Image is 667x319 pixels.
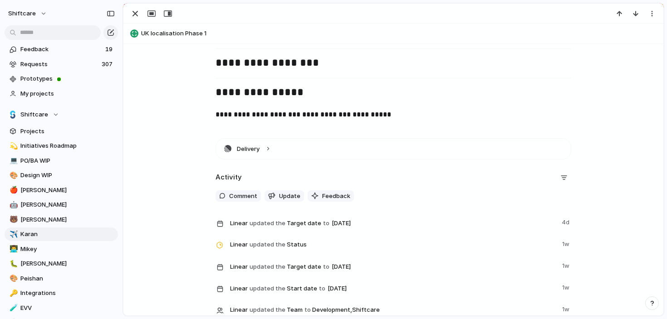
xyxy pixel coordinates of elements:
[8,141,17,150] button: 💫
[10,259,16,269] div: 🐛
[5,184,118,197] a: 🍎[PERSON_NAME]
[20,141,115,150] span: Initiatives Roadmap
[20,89,115,98] span: My projects
[5,213,118,227] a: 🐻[PERSON_NAME]
[8,230,17,239] button: ✈️
[8,156,17,165] button: 💻
[5,72,118,86] a: Prototypes
[8,259,17,268] button: 🐛
[20,45,103,54] span: Feedback
[5,139,118,153] a: 💫Initiatives Roadmap
[8,245,17,254] button: 👨‍💻
[329,218,353,229] span: [DATE]
[10,200,16,210] div: 🤖
[250,262,285,271] span: updated the
[10,273,16,284] div: 🎨
[20,110,48,119] span: Shiftcare
[10,303,16,313] div: 🧪
[229,192,257,201] span: Comment
[308,190,354,202] button: Feedback
[5,198,118,212] div: 🤖[PERSON_NAME]
[10,155,16,166] div: 💻
[265,190,304,202] button: Update
[20,156,115,165] span: PO/BA WIP
[20,200,115,209] span: [PERSON_NAME]
[250,240,285,249] span: updated the
[5,154,118,168] div: 💻PO/BA WIP
[10,288,16,299] div: 🔑
[319,284,325,293] span: to
[5,43,118,56] a: Feedback19
[230,305,248,314] span: Linear
[20,289,115,298] span: Integrations
[230,260,557,273] span: Target date
[10,244,16,254] div: 👨‍💻
[8,9,36,18] span: shiftcare
[250,284,285,293] span: updated the
[20,304,115,313] span: EVV
[230,303,557,316] span: Team
[5,169,118,182] a: 🎨Design WIP
[5,272,118,285] a: 🎨Peishan
[230,238,557,251] span: Status
[141,29,659,38] span: UK localisation Phase 1
[216,190,261,202] button: Comment
[323,262,329,271] span: to
[230,262,248,271] span: Linear
[216,172,242,183] h2: Activity
[562,260,571,271] span: 1w
[322,192,350,201] span: Feedback
[329,261,353,272] span: [DATE]
[128,26,659,41] button: UK localisation Phase 1
[230,219,248,228] span: Linear
[20,127,115,136] span: Projects
[105,45,114,54] span: 19
[5,58,118,71] a: Requests307
[5,257,118,271] a: 🐛[PERSON_NAME]
[8,304,17,313] button: 🧪
[325,283,349,294] span: [DATE]
[102,60,114,69] span: 307
[20,230,115,239] span: Karan
[562,303,571,314] span: 1w
[230,216,556,230] span: Target date
[5,301,118,315] a: 🧪EVV
[250,305,285,314] span: updated the
[216,139,571,159] button: Delivery
[279,192,300,201] span: Update
[5,87,118,101] a: My projects
[312,305,380,314] span: Development , Shiftcare
[8,215,17,224] button: 🐻
[4,6,52,21] button: shiftcare
[5,227,118,241] a: ✈️Karan
[20,245,115,254] span: Mikey
[5,108,118,121] button: Shiftcare
[250,219,285,228] span: updated the
[10,214,16,225] div: 🐻
[562,238,571,249] span: 1w
[323,219,329,228] span: to
[10,170,16,181] div: 🎨
[10,229,16,240] div: ✈️
[20,259,115,268] span: [PERSON_NAME]
[8,171,17,180] button: 🎨
[230,240,248,249] span: Linear
[304,305,311,314] span: to
[230,281,557,295] span: Start date
[20,274,115,283] span: Peishan
[5,242,118,256] a: 👨‍💻Mikey
[562,216,571,227] span: 4d
[562,281,571,292] span: 1w
[20,74,115,83] span: Prototypes
[8,200,17,209] button: 🤖
[5,286,118,300] a: 🔑Integrations
[20,215,115,224] span: [PERSON_NAME]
